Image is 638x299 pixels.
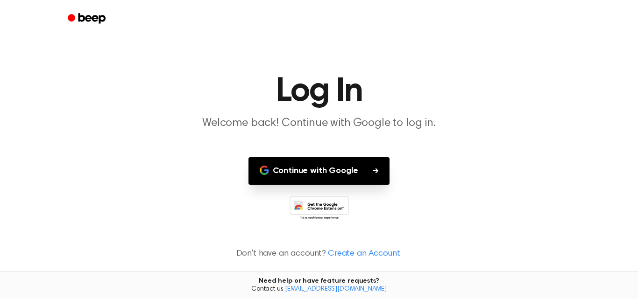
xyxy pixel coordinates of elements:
[328,248,400,260] a: Create an Account
[6,285,632,294] span: Contact us
[140,116,498,131] p: Welcome back! Continue with Google to log in.
[248,157,390,185] button: Continue with Google
[11,248,627,260] p: Don't have an account?
[80,75,558,108] h1: Log In
[285,286,387,292] a: [EMAIL_ADDRESS][DOMAIN_NAME]
[61,10,114,28] a: Beep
